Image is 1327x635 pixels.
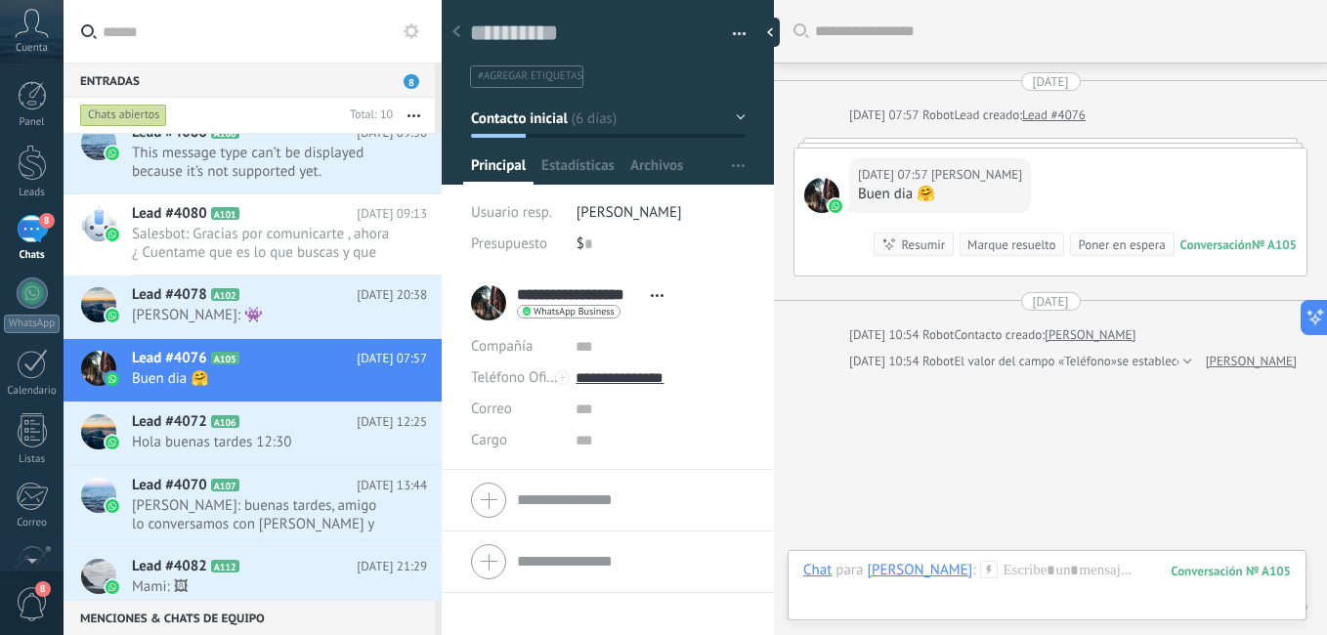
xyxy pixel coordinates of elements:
span: [DATE] 20:38 [357,285,427,305]
span: 8 [39,213,55,229]
div: Presupuesto [471,229,562,260]
div: Usuario resp. [471,197,562,229]
a: [PERSON_NAME] [1045,325,1135,345]
span: Lead #4082 [132,557,207,576]
div: Marque resuelto [967,235,1055,254]
div: [DATE] 07:57 [849,106,922,125]
a: Lead #4080 A101 [DATE] 09:13 Salesbot: Gracias por comunicarte , ahora ¿ Cuentame que es lo que b... [64,194,442,275]
span: [PERSON_NAME]: buenas tardes, amigo lo conversamos con [PERSON_NAME] y por ahora no vamos a neces... [132,496,390,533]
span: Estefanny Escobari [931,165,1022,185]
div: Chats [4,249,61,262]
span: A102 [211,288,239,301]
span: WhatsApp Business [534,307,615,317]
span: Lead #4070 [132,476,207,495]
span: [DATE] 21:29 [357,557,427,576]
a: Lead #4070 A107 [DATE] 13:44 [PERSON_NAME]: buenas tardes, amigo lo conversamos con [PERSON_NAME]... [64,466,442,546]
span: Hola buenas tardes 12:30 [132,433,390,451]
span: [DATE] 12:25 [357,412,427,432]
span: Principal [471,156,526,185]
a: Lead #4066 A100 [DATE] 09:30 This message type can’t be displayed because it’s not supported yet. [64,113,442,193]
span: A105 [211,352,239,364]
span: Lead #4072 [132,412,207,432]
div: Listas [4,453,61,466]
img: waba.svg [106,372,119,386]
div: Ocultar [760,18,780,47]
div: Correo [4,517,61,529]
span: A107 [211,479,239,491]
img: waba.svg [106,309,119,322]
a: Lead #4072 A106 [DATE] 12:25 Hola buenas tardes 12:30 [64,402,442,465]
a: [PERSON_NAME] [1206,352,1297,371]
img: waba.svg [829,199,842,213]
span: Lead #4076 [132,349,207,368]
div: Chats abiertos [80,104,167,127]
div: Menciones & Chats de equipo [64,600,435,635]
div: Calendario [4,385,61,398]
span: Robot [922,326,954,343]
a: Lead #4076 A105 [DATE] 07:57 Buen dia 🤗 [64,339,442,402]
span: A101 [211,207,239,220]
span: para [835,561,863,580]
div: Estefanny Escobari [867,561,972,578]
span: Robot [922,353,954,369]
span: Mami: 🖼 [132,577,390,596]
span: 8 [404,74,419,89]
span: This message type can’t be displayed because it’s not supported yet. [132,144,390,181]
span: 8 [35,581,51,597]
img: waba.svg [106,580,119,594]
div: Resumir [901,235,945,254]
div: 105 [1171,563,1291,579]
img: waba.svg [106,147,119,160]
span: [DATE] 13:44 [357,476,427,495]
span: se establece en «[PHONE_NUMBER]» [1117,352,1317,371]
div: [DATE] [1033,292,1069,311]
span: El valor del campo «Teléfono» [954,352,1117,371]
span: #agregar etiquetas [478,69,582,83]
img: waba.svg [106,228,119,241]
div: Contacto creado: [954,325,1045,345]
div: Leads [4,187,61,199]
span: Salesbot: Gracias por comunicarte , ahora ¿ Cuentame que es lo que buscas y que pueda facilitar? [132,225,390,262]
img: waba.svg [106,499,119,513]
span: [PERSON_NAME]: 👾 [132,306,390,324]
div: Lead creado: [954,106,1022,125]
span: Estadísticas [541,156,615,185]
div: Compañía [471,331,561,362]
div: № A105 [1252,236,1297,253]
a: Lead #4076 [1022,106,1086,125]
span: A112 [211,560,239,572]
div: Panel [4,116,61,129]
div: [DATE] 10:54 [849,325,922,345]
span: [DATE] 07:57 [357,349,427,368]
span: Robot [922,106,954,123]
span: Estefanny Escobari [804,178,839,213]
img: waba.svg [106,436,119,449]
span: Presupuesto [471,234,547,253]
span: [DATE] 09:13 [357,204,427,224]
a: Lead #4078 A102 [DATE] 20:38 [PERSON_NAME]: 👾 [64,275,442,338]
div: Conversación [1180,236,1252,253]
button: Teléfono Oficina [471,362,561,394]
div: [DATE] 10:54 [849,352,922,371]
div: Total: 10 [342,106,393,125]
div: [DATE] [1033,72,1069,91]
span: Lead #4078 [132,285,207,305]
div: Poner en espera [1078,235,1165,254]
div: Entradas [64,63,435,98]
div: $ [577,229,746,260]
div: Cargo [471,425,561,456]
span: : [972,561,975,580]
span: Cuenta [16,42,48,55]
div: Buen dia 🤗 [858,185,1022,204]
span: Lead #4080 [132,204,207,224]
div: [DATE] 07:57 [858,165,931,185]
span: A106 [211,415,239,428]
span: [PERSON_NAME] [577,203,682,222]
button: Más [393,98,435,133]
button: Correo [471,394,512,425]
a: Lead #4082 A112 [DATE] 21:29 Mami: 🖼 [64,547,442,610]
div: WhatsApp [4,315,60,333]
span: Archivos [630,156,683,185]
span: Teléfono Oficina [471,368,573,387]
span: Buen dia 🤗 [132,369,390,388]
